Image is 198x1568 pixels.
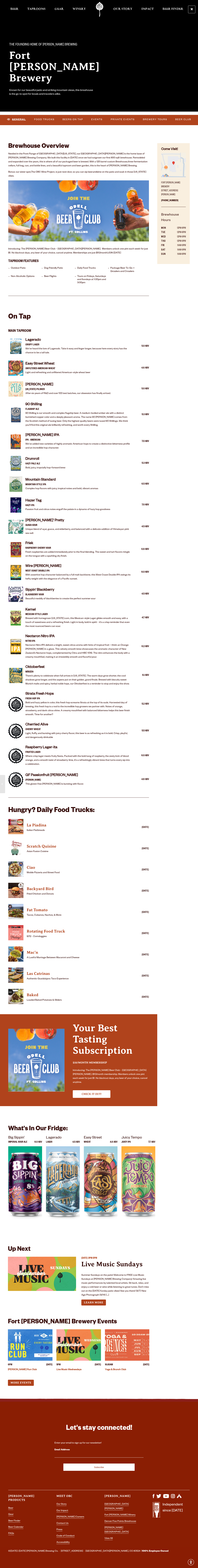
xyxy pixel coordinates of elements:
[8,819,23,834] img: thumbnail food truck
[123,953,149,957] div: [DATE]
[170,235,186,239] td: 12PM-9PM
[27,956,121,960] p: A Lustful Marriage Between Macaroni and Cheese
[34,1141,42,1146] p: 8.0 ABV
[27,865,121,870] h4: Ciao
[54,1424,144,1434] h3: Let's stay connected!
[8,946,23,962] img: thumbnail food truck
[8,325,149,334] h3: Main Taproom
[161,226,170,230] th: MON
[25,478,98,483] h4: Mountain Standard
[108,252,121,254] a: JOIN [DATE]
[95,1363,101,1367] span: [DATE]
[56,1363,61,1367] span: 5PM
[177,1496,182,1499] a: Visit us on Untappd
[54,1448,144,1452] label: Email Address
[27,822,121,829] a: View La Piadina details (opens in a new window)
[123,868,149,872] div: [DATE]
[25,634,131,639] h4: Nectaron Nitro IPA
[121,1146,155,1229] img: Juicy Tempo
[25,613,131,617] p: Mexican Style Lager
[156,1496,161,1499] a: Visit us on X (formerly Twitter)
[81,1260,143,1268] a: Live Music Sundays
[8,456,23,471] img: Item Thumbnail
[27,886,121,892] a: View Backyard Bird details (opens in a new window)
[105,1363,113,1367] span: 10:30AM
[113,8,132,10] span: Our Story
[25,433,131,438] h4: [PERSON_NAME] IPA
[132,366,149,370] div: 4.6 ABV
[121,1141,131,1146] p: Juicy IPA
[25,402,131,407] h4: 90 Shilling
[170,239,186,244] td: 12PM-9PM
[8,313,31,321] h2: On Tap
[90,116,104,123] a: Events
[25,487,98,491] p: Complex hop flavors with juicy, tropical notes and bold, vibrant aromas
[123,826,149,830] div: [DATE]
[56,1503,66,1506] a: Our Story
[161,197,186,207] p: [PHONE_NUMBER]
[25,2,48,17] a: Taprooms
[25,732,131,740] p: Light, fluffy, and bursting with juicy cherry flavor, this beer is as refreshing as it is bold. C...
[25,569,131,573] p: West Coast Double IPA
[25,411,131,427] p: 90 Shilling is our smooth and complex flagship beer. A medium-bodied amber ale with a distinct bu...
[132,461,149,466] div: 5.3 ABV
[25,751,131,754] p: Fruited Lager
[27,949,121,956] a: View Mac'n details (opens in a new window)
[8,381,23,397] img: Item Thumbnail
[55,8,64,10] span: Gear
[93,2,106,17] a: Odell Home
[54,1442,144,1445] div: Enter your email to sign up for our newsletter!
[88,1257,97,1260] span: 3PM-5PM
[61,116,84,123] a: Beers on Tap
[174,116,192,123] a: Beer Club
[56,1541,70,1544] a: Accessibility
[132,754,149,758] div: 6.0 ABV
[52,2,66,17] a: Gear
[8,407,23,422] img: Item Thumbnail
[132,387,149,391] div: 5.0 ABV
[161,244,170,248] th: FRI
[123,847,149,851] div: [DATE]
[84,1141,91,1146] p: Wheat
[63,1464,135,1471] input: Subscribe
[110,267,142,273] li: Package Beer To-Go + Growlers and Crowlers
[132,482,149,486] div: 6.5 ABV
[81,1273,149,1297] p: Summer Sundays on the patio! Welcome to FREE Live Music Sundays at [PERSON_NAME] Brewing Company!...
[46,1135,80,1229] a: Lagerado Lager 4.5 ABV Lagerado Lagerado
[8,1146,42,1229] img: Big Sippin’
[132,702,149,706] div: 5.2 ABV
[8,1526,23,1529] a: Beer Calendar
[110,1141,117,1146] p: 4.6 ABV
[8,925,23,942] a: View Rotating Food Truck details (opens in a new window)
[105,1368,126,1371] a: Yoga & Brunch Club
[142,116,168,123] a: Brewery Tours
[25,701,131,717] p: Bold and hazy yellow in color, this fresh hop screams Strata at the top of its suds. Harvested da...
[27,971,121,976] h4: Las Catrinas
[25,546,131,550] p: RASPBERRY CHERRY SOUR
[72,1141,80,1146] p: 4.5 ABV
[132,344,149,348] div: 5.0 ABV
[25,597,96,601] p: Beautiful meddly of blackberries to create the perfect summer sour
[25,692,131,697] h4: Strata Fresh Hops
[170,248,186,252] td: 11AM-9PM
[8,2,21,17] a: Beer
[56,1509,68,1512] a: Our Impact
[27,871,121,875] p: Mobile Pizzeria and Street Food
[44,275,76,285] li: Beer Flights
[25,498,110,504] h4: Hazer Tag
[27,823,121,828] h4: La Piadina
[139,2,156,17] a: Impact
[25,382,111,388] h4: [PERSON_NAME]
[25,550,131,558] p: Fresh raspberries are added immediately prior to the final blending. The sweet and tart flavors m...
[27,829,121,833] p: Italian Flatbreads
[27,913,121,917] p: Tacos, Cubanos, Nachos, & More
[11,275,43,285] li: Non-Alcoholic Options
[161,212,186,226] h5: Brewhouse Hours
[8,1368,37,1371] a: [PERSON_NAME] Run Club
[104,1503,129,1510] a: [GEOGRAPHIC_DATA][PERSON_NAME]
[25,643,131,659] p: Nectaron Nitro IPA delivers a bright, sweet citrus aroma with hints of tropical fruit—think an Or...
[25,608,131,613] h4: Kernel
[9,50,112,83] h2: Fort [PERSON_NAME] Brewery
[27,864,121,871] a: View Ciao details (opens in a new window)
[161,230,170,235] th: TUE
